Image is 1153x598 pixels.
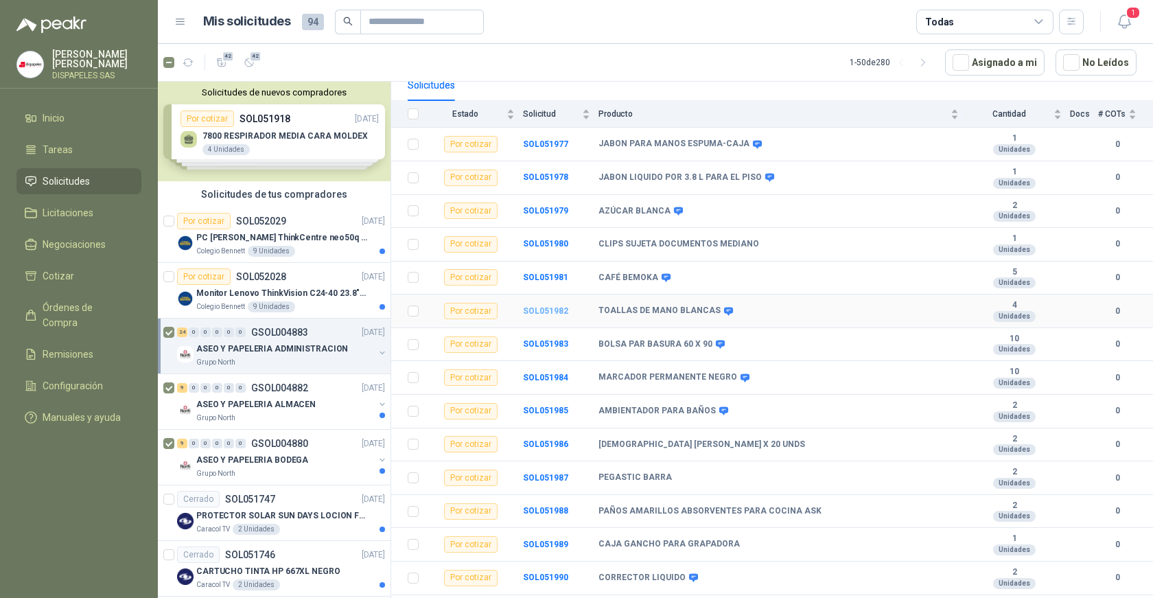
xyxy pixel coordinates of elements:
[925,14,954,30] div: Todas
[177,402,194,418] img: Company Logo
[43,237,106,252] span: Negociaciones
[163,87,385,97] button: Solicitudes de nuevos compradores
[43,410,121,425] span: Manuales y ayuda
[1098,505,1137,518] b: 0
[967,300,1062,311] b: 4
[43,111,65,126] span: Inicio
[967,334,1062,345] b: 10
[16,263,141,289] a: Cotizar
[523,139,568,149] a: SOL051977
[235,327,246,337] div: 0
[302,14,324,30] span: 94
[523,373,568,382] b: SOL051984
[444,170,498,186] div: Por cotizar
[236,216,286,226] p: SOL052029
[16,137,141,163] a: Tareas
[196,231,367,244] p: PC [PERSON_NAME] ThinkCentre neo50q Gen 4 Core i5 16Gb 512Gb SSD Win 11 Pro 3YW Con Teclado y Mouse
[1098,171,1137,184] b: 0
[224,327,234,337] div: 0
[993,378,1036,389] div: Unidades
[233,579,280,590] div: 2 Unidades
[523,473,568,483] b: SOL051987
[523,439,568,449] b: SOL051986
[523,506,568,516] a: SOL051988
[993,478,1036,489] div: Unidades
[16,200,141,226] a: Licitaciones
[945,49,1045,76] button: Asignado a mi
[16,168,141,194] a: Solicitudes
[251,327,308,337] p: GSOL004883
[43,174,90,189] span: Solicitudes
[523,573,568,582] b: SOL051990
[444,436,498,452] div: Por cotizar
[1098,571,1137,584] b: 0
[1098,271,1137,284] b: 0
[196,246,245,257] p: Colegio Bennett
[200,327,211,337] div: 0
[523,101,598,128] th: Solicitud
[362,493,385,506] p: [DATE]
[238,51,260,73] button: 42
[444,403,498,419] div: Por cotizar
[427,109,504,119] span: Estado
[598,406,716,417] b: AMBIENTADOR PARA BAÑOS
[225,494,275,504] p: SOL051747
[200,383,211,393] div: 0
[967,434,1062,445] b: 2
[177,457,194,474] img: Company Logo
[993,444,1036,455] div: Unidades
[1112,10,1137,34] button: 1
[444,336,498,353] div: Por cotizar
[362,437,385,450] p: [DATE]
[196,524,230,535] p: Caracol TV
[993,311,1036,322] div: Unidades
[189,327,199,337] div: 0
[43,268,74,284] span: Cotizar
[249,51,262,62] span: 42
[362,382,385,395] p: [DATE]
[523,540,568,549] b: SOL051989
[177,268,231,285] div: Por cotizar
[523,206,568,216] b: SOL051979
[967,167,1062,178] b: 1
[177,324,388,368] a: 24 0 0 0 0 0 GSOL004883[DATE] Company LogoASEO Y PAPELERIA ADMINISTRACIONGrupo North
[203,12,291,32] h1: Mis solicitudes
[196,301,245,312] p: Colegio Bennett
[523,109,579,119] span: Solicitud
[1056,49,1137,76] button: No Leídos
[993,277,1036,288] div: Unidades
[177,383,187,393] div: 9
[248,246,295,257] div: 9 Unidades
[1098,538,1137,551] b: 0
[967,501,1062,511] b: 2
[177,435,388,479] a: 9 0 0 0 0 0 GSOL004880[DATE] Company LogoASEO Y PAPELERIA BODEGAGrupo North
[362,271,385,284] p: [DATE]
[196,398,316,411] p: ASEO Y PAPELERIA ALMACEN
[211,51,233,73] button: 42
[16,105,141,131] a: Inicio
[523,339,568,349] b: SOL051983
[993,244,1036,255] div: Unidades
[16,341,141,367] a: Remisiones
[43,378,103,393] span: Configuración
[43,347,93,362] span: Remisiones
[16,295,141,336] a: Órdenes de Compra
[177,439,187,448] div: 9
[444,269,498,286] div: Por cotizar
[598,109,948,119] span: Producto
[427,101,523,128] th: Estado
[235,383,246,393] div: 0
[523,273,568,282] a: SOL051981
[967,233,1062,244] b: 1
[177,235,194,251] img: Company Logo
[993,211,1036,222] div: Unidades
[251,439,308,448] p: GSOL004880
[177,568,194,585] img: Company Logo
[212,439,222,448] div: 0
[1098,305,1137,318] b: 0
[523,239,568,249] a: SOL051980
[16,373,141,399] a: Configuración
[967,109,1051,119] span: Cantidad
[177,213,231,229] div: Por cotizar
